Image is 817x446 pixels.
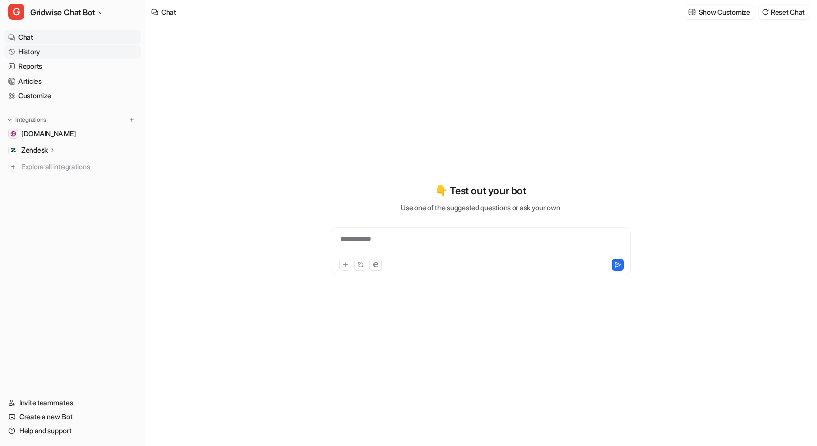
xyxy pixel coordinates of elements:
[15,116,46,124] p: Integrations
[21,129,76,139] span: [DOMAIN_NAME]
[21,145,48,155] p: Zendesk
[4,424,141,438] a: Help and support
[688,8,696,16] img: customize
[4,410,141,424] a: Create a new Bot
[30,5,95,19] span: Gridwise Chat Bot
[4,30,141,44] a: Chat
[762,8,769,16] img: reset
[4,45,141,59] a: History
[4,59,141,73] a: Reports
[161,7,176,17] div: Chat
[128,116,135,123] img: menu_add.svg
[4,127,141,141] a: gridwise.io[DOMAIN_NAME]
[21,159,137,175] span: Explore all integrations
[10,147,16,153] img: Zendesk
[10,131,16,137] img: gridwise.io
[759,5,809,19] button: Reset Chat
[4,396,141,410] a: Invite teammates
[6,116,13,123] img: expand menu
[4,89,141,103] a: Customize
[435,183,526,198] p: 👇 Test out your bot
[699,7,750,17] p: Show Customize
[685,5,755,19] button: Show Customize
[8,162,18,172] img: explore all integrations
[4,115,49,125] button: Integrations
[401,202,560,213] p: Use one of the suggested questions or ask your own
[8,4,24,20] span: G
[4,74,141,88] a: Articles
[4,160,141,174] a: Explore all integrations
